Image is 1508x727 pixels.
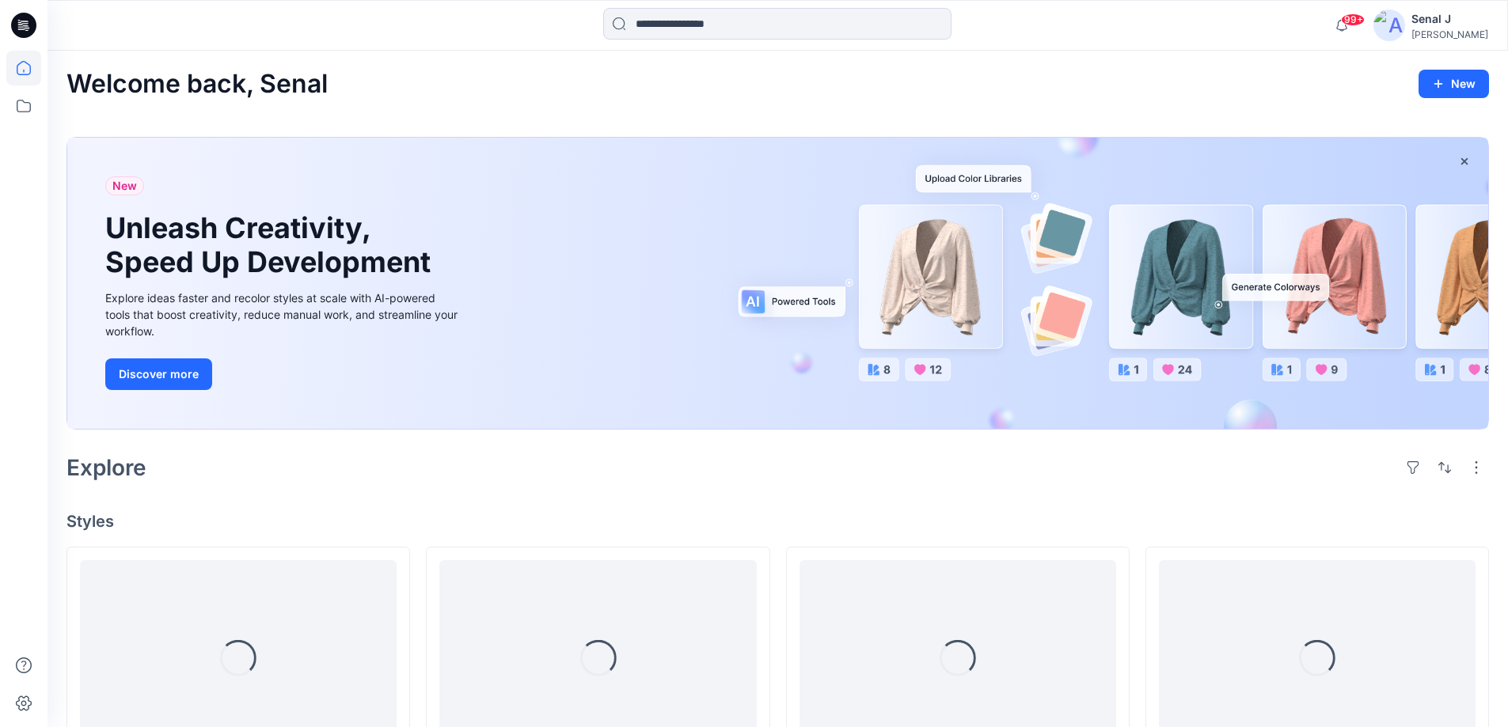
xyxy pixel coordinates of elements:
[1411,28,1488,40] div: [PERSON_NAME]
[112,176,137,195] span: New
[66,70,328,99] h2: Welcome back, Senal
[1419,70,1489,98] button: New
[1373,9,1405,41] img: avatar
[105,358,212,390] button: Discover more
[66,512,1489,531] h4: Styles
[1411,9,1488,28] div: Senal J
[1341,13,1365,26] span: 99+
[105,358,462,390] a: Discover more
[105,290,462,339] div: Explore ideas faster and recolor styles at scale with AI-powered tools that boost creativity, red...
[105,211,438,279] h1: Unleash Creativity, Speed Up Development
[66,455,146,480] h2: Explore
